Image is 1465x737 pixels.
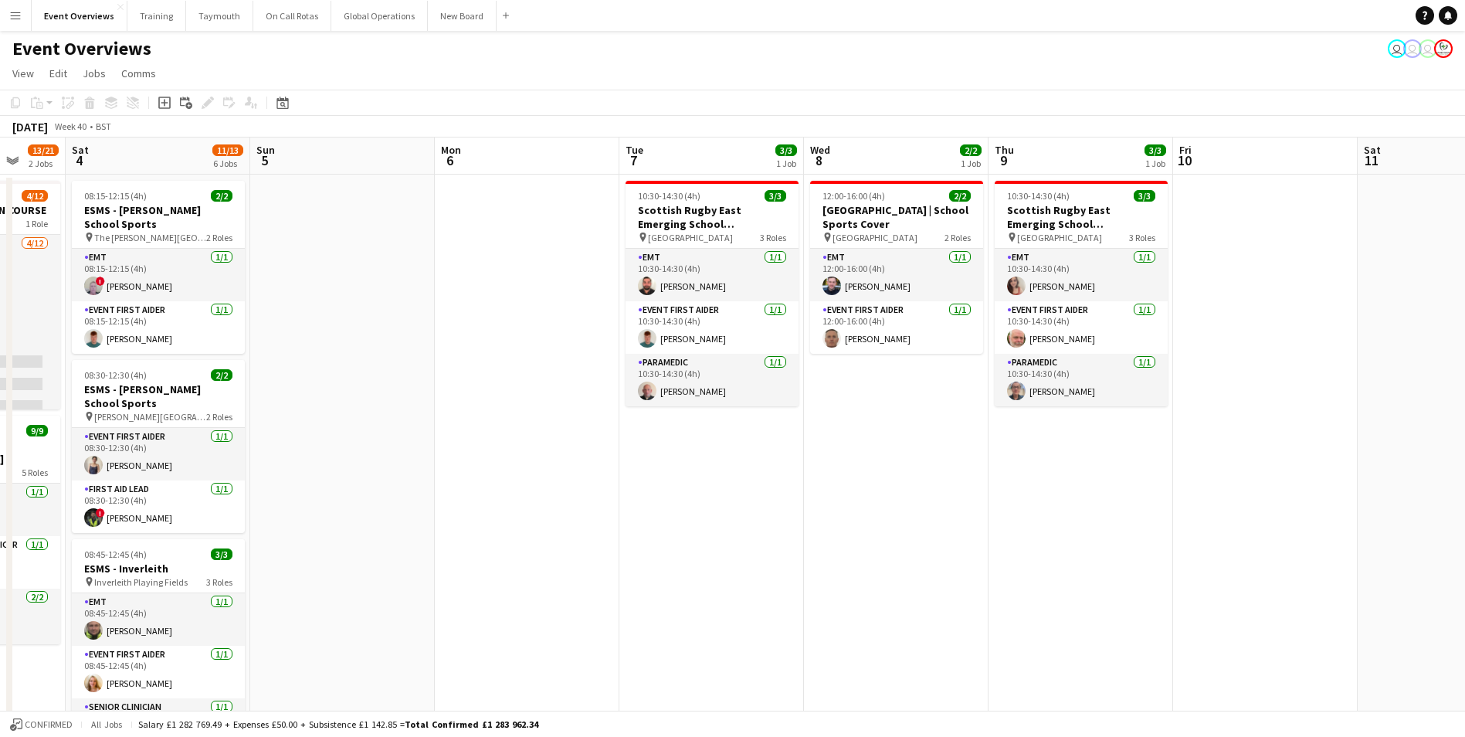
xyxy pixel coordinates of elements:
[8,716,75,733] button: Confirmed
[127,1,186,31] button: Training
[253,1,331,31] button: On Call Rotas
[1403,39,1422,58] app-user-avatar: Operations Team
[186,1,253,31] button: Taymouth
[25,719,73,730] span: Confirmed
[12,37,151,60] h1: Event Overviews
[43,63,73,83] a: Edit
[96,121,111,132] div: BST
[138,718,538,730] div: Salary £1 282 769.49 + Expenses £50.00 + Subsistence £1 142.85 =
[1419,39,1437,58] app-user-avatar: Operations Team
[32,1,127,31] button: Event Overviews
[1434,39,1453,58] app-user-avatar: Operations Manager
[12,119,48,134] div: [DATE]
[428,1,497,31] button: New Board
[51,121,90,132] span: Week 40
[49,66,67,80] span: Edit
[121,66,156,80] span: Comms
[88,718,125,730] span: All jobs
[83,66,106,80] span: Jobs
[331,1,428,31] button: Global Operations
[12,66,34,80] span: View
[405,718,538,730] span: Total Confirmed £1 283 962.34
[6,63,40,83] a: View
[115,63,162,83] a: Comms
[76,63,112,83] a: Jobs
[1388,39,1406,58] app-user-avatar: Operations Team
